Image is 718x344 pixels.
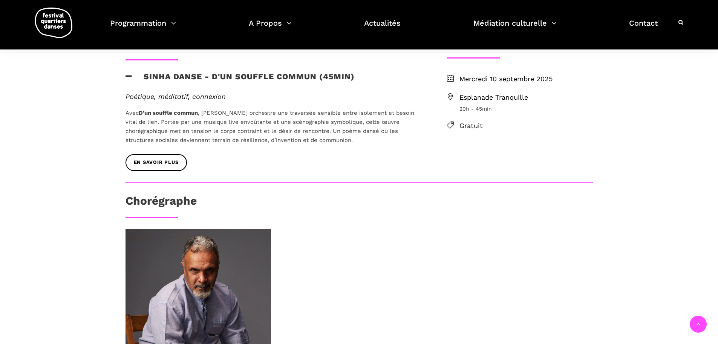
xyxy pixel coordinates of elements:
[110,17,176,39] a: Programmation
[139,110,198,116] strong: D’un souffle commun
[126,93,226,100] em: Poétique, méditatif, connexion
[459,105,593,113] span: 20h - 45min
[473,17,557,39] a: Médiation culturelle
[249,17,292,39] a: A Propos
[459,120,593,131] span: Gratuit
[35,8,72,38] img: logo-fqd-med
[126,72,355,91] h3: Sinha Danse - D'un souffle commun (45min)
[126,194,197,213] h3: Chorégraphe
[629,17,658,39] a: Contact
[126,154,187,171] a: EN SAVOIR PLUS
[364,17,401,39] a: Actualités
[126,110,414,143] span: Avec , [PERSON_NAME] orchestre une traversée sensible entre isolement et besoin vital de lien. Po...
[459,74,593,85] span: Mercredi 10 septembre 2025
[134,159,179,167] span: EN SAVOIR PLUS
[459,92,593,103] span: Esplanade Tranquille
